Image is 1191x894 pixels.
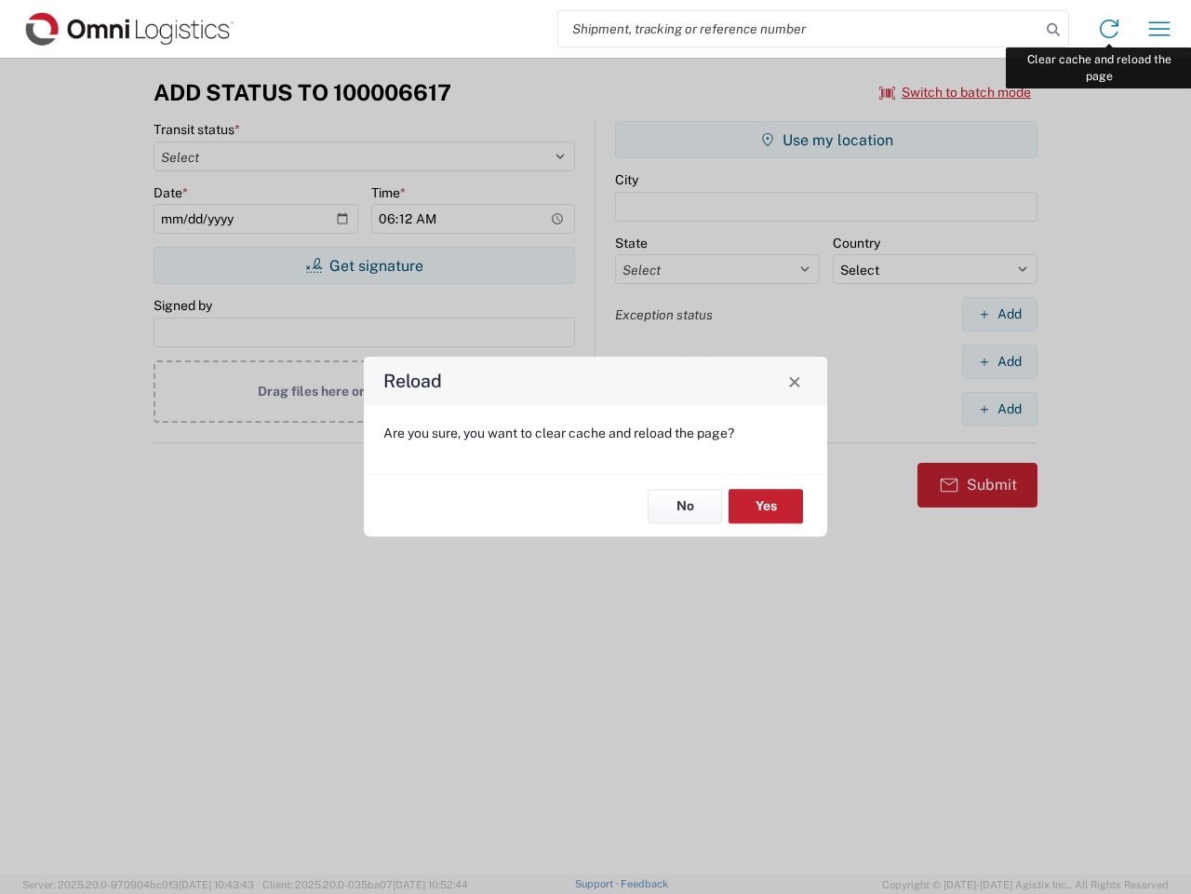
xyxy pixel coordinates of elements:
button: Yes [729,489,803,523]
button: No [648,489,722,523]
button: Close [782,368,808,394]
p: Are you sure, you want to clear cache and reload the page? [383,425,808,441]
input: Shipment, tracking or reference number [558,11,1040,47]
h4: Reload [383,368,442,395]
